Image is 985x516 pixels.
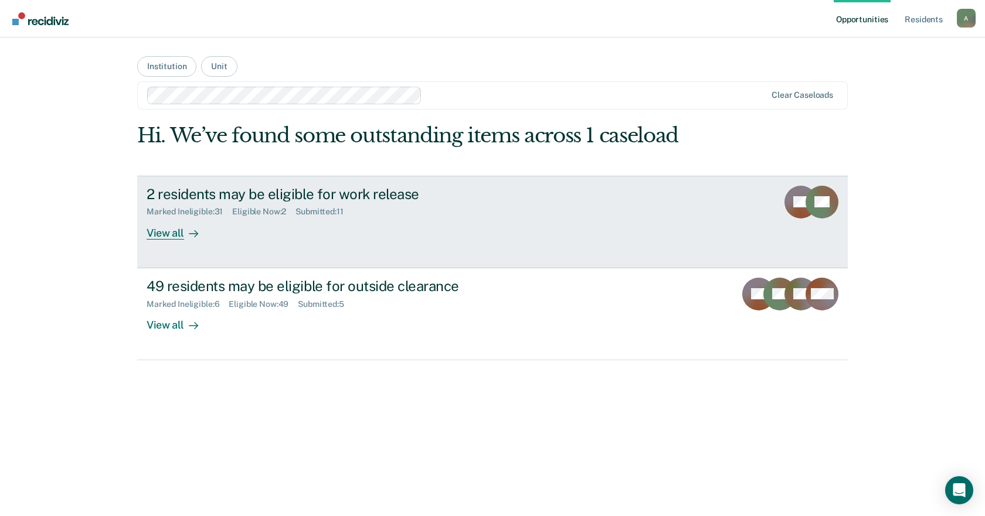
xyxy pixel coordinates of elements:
[295,207,352,217] div: Submitted : 11
[957,9,976,28] div: A
[147,217,212,240] div: View all
[229,299,298,309] div: Eligible Now : 49
[298,299,354,309] div: Submitted : 5
[137,268,848,360] a: 49 residents may be eligible for outside clearanceMarked Ineligible:6Eligible Now:49Submitted:5Vi...
[201,56,237,77] button: Unit
[137,124,706,148] div: Hi. We’ve found some outstanding items across 1 caseload
[147,186,558,203] div: 2 residents may be eligible for work release
[137,176,848,268] a: 2 residents may be eligible for work releaseMarked Ineligible:31Eligible Now:2Submitted:11View all
[147,299,229,309] div: Marked Ineligible : 6
[772,90,833,100] div: Clear caseloads
[147,278,558,295] div: 49 residents may be eligible for outside clearance
[12,12,69,25] img: Recidiviz
[147,207,232,217] div: Marked Ineligible : 31
[232,207,295,217] div: Eligible Now : 2
[957,9,976,28] button: Profile dropdown button
[147,309,212,332] div: View all
[137,56,196,77] button: Institution
[945,476,973,504] div: Open Intercom Messenger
